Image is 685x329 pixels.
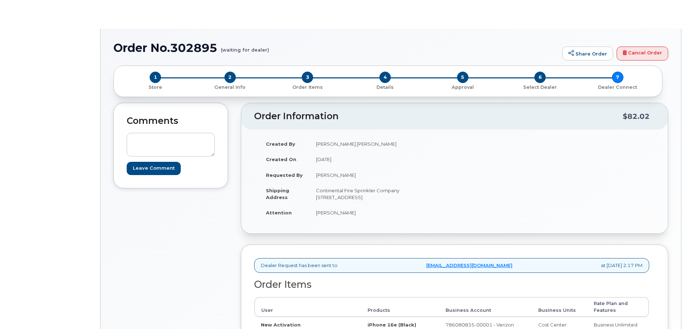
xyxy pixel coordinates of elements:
a: 2 General Info [191,83,269,91]
a: 1 Store [120,83,191,91]
td: Continental Fire Sprinkler Company [STREET_ADDRESS] [310,183,449,205]
th: Rate Plan and Features [587,297,649,317]
a: 6 Select Dealer [501,83,579,91]
span: 2 [224,72,236,83]
th: Products [361,297,439,317]
span: 3 [302,72,313,83]
a: [EMAIL_ADDRESS][DOMAIN_NAME] [426,262,512,269]
a: 3 Order Items [269,83,346,91]
strong: iPhone 16e (Black) [368,322,416,328]
span: 6 [534,72,546,83]
p: Select Dealer [504,84,576,91]
div: $82.02 [623,110,650,123]
a: Share Order [562,47,613,61]
p: Approval [427,84,499,91]
p: Order Items [272,84,344,91]
input: Leave Comment [127,162,181,175]
p: Store [122,84,189,91]
h2: Order Information [254,111,623,121]
strong: Shipping Address [266,188,289,200]
td: [PERSON_NAME] [310,205,449,221]
span: 5 [457,72,468,83]
h1: Order No.302895 [113,42,559,54]
a: 5 Approval [424,83,501,91]
span: 1 [150,72,161,83]
strong: Created By [266,141,295,147]
h2: Order Items [254,279,649,290]
th: User [254,297,361,317]
strong: New Activation [261,322,301,328]
th: Business Account [439,297,532,317]
a: 4 Details [346,83,424,91]
div: Dealer Request has been sent to at [DATE] 2:17 PM [254,258,649,273]
h2: Comments [127,116,215,126]
strong: Created On [266,156,296,162]
strong: Attention [266,210,292,216]
td: [PERSON_NAME].[PERSON_NAME] [310,136,449,152]
small: (waiting for dealer) [221,42,269,53]
span: 4 [379,72,391,83]
td: [DATE] [310,151,449,167]
strong: Requested By [266,172,303,178]
p: Details [349,84,421,91]
th: Business Units [532,297,587,317]
td: [PERSON_NAME] [310,167,449,183]
p: General Info [194,84,266,91]
a: Cancel Order [617,47,668,61]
